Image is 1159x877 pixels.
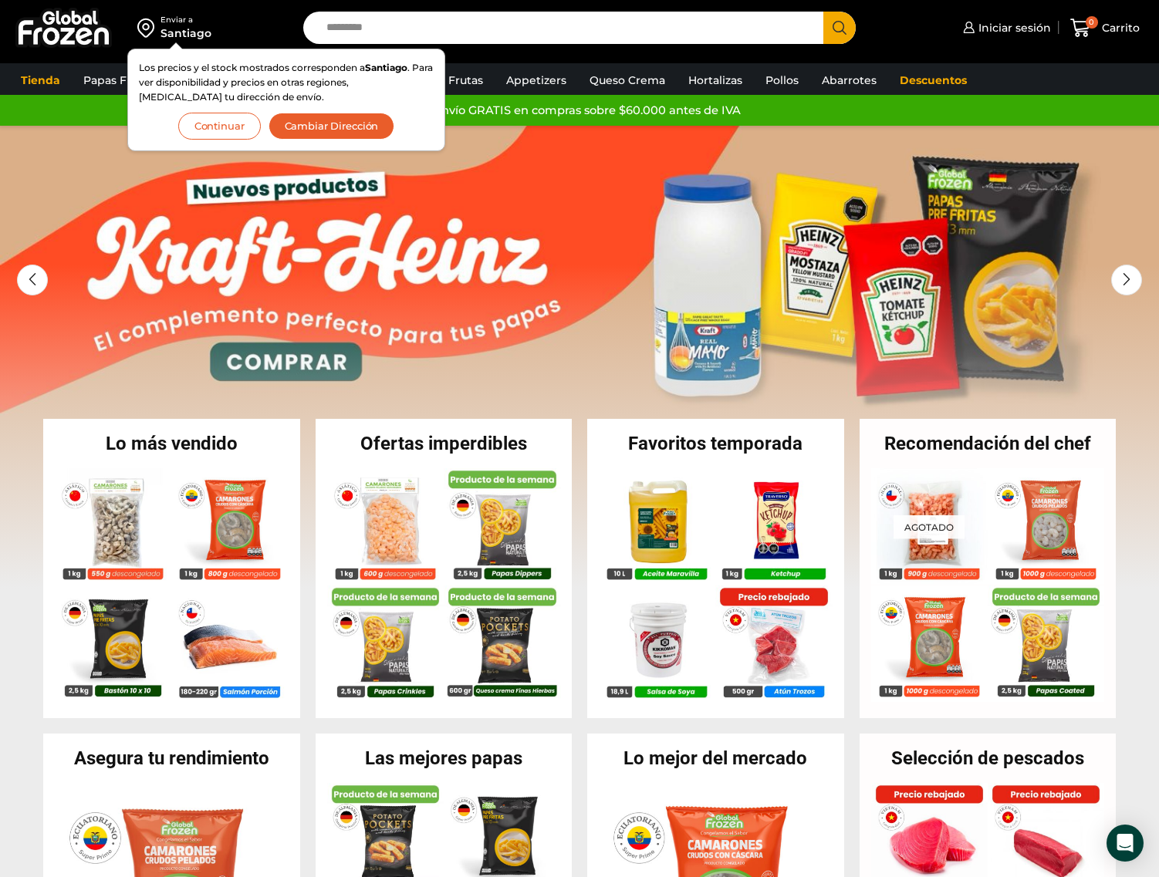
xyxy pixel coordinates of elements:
a: 0 Carrito [1066,10,1144,46]
button: Continuar [178,113,261,140]
button: Cambiar Dirección [269,113,395,140]
h2: Lo mejor del mercado [587,749,844,767]
span: 0 [1086,16,1098,29]
img: address-field-icon.svg [137,15,161,41]
h2: Ofertas imperdibles [316,434,573,453]
a: Descuentos [892,66,975,95]
h2: Asegura tu rendimiento [43,749,300,767]
a: Papas Fritas [76,66,158,95]
strong: Santiago [365,62,407,73]
a: Abarrotes [814,66,884,95]
button: Search button [823,12,856,44]
a: Hortalizas [681,66,750,95]
a: Pollos [758,66,806,95]
a: Tienda [13,66,68,95]
h2: Selección de pescados [860,749,1117,767]
h2: Recomendación del chef [860,434,1117,453]
h2: Favoritos temporada [587,434,844,453]
a: Appetizers [498,66,574,95]
div: Next slide [1111,265,1142,295]
a: Queso Crema [582,66,673,95]
div: Enviar a [161,15,211,25]
h2: Lo más vendido [43,434,300,453]
a: Iniciar sesión [959,12,1051,43]
p: Agotado [894,514,965,538]
div: Santiago [161,25,211,41]
span: Carrito [1098,20,1140,35]
div: Previous slide [17,265,48,295]
p: Los precios y el stock mostrados corresponden a . Para ver disponibilidad y precios en otras regi... [139,60,434,105]
div: Open Intercom Messenger [1107,825,1144,862]
h2: Las mejores papas [316,749,573,767]
span: Iniciar sesión [975,20,1051,35]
